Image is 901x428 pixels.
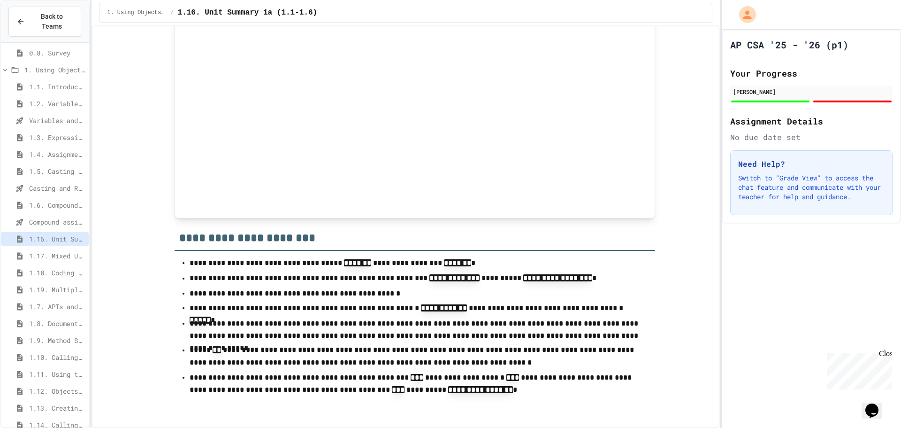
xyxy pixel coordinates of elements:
span: 1.9. Method Signatures [29,335,85,345]
span: 1.6. Compound Assignment Operators [29,200,85,210]
span: 0.8. Survey [29,48,85,58]
span: 1.4. Assignment and Input [29,149,85,159]
span: / [170,9,174,16]
h1: AP CSA '25 - '26 (p1) [730,38,848,51]
span: 1.7. APIs and Libraries [29,302,85,311]
span: Compound assignment operators - Quiz [29,217,85,227]
span: 1.16. Unit Summary 1a (1.1-1.6) [29,234,85,244]
span: Back to Teams [31,12,73,31]
span: 1.1. Introduction to Algorithms, Programming, and Compilers [29,82,85,92]
h2: Your Progress [730,67,893,80]
div: My Account [729,4,758,25]
span: 1.17. Mixed Up Code Practice 1.1-1.6 [29,251,85,261]
span: 1.3. Expressions and Output [New] [29,132,85,142]
span: 1.5. Casting and Ranges of Values [29,166,85,176]
span: 1.11. Using the Math Class [29,369,85,379]
span: 1.8. Documentation with Comments and Preconditions [29,319,85,328]
div: Chat with us now!Close [4,4,65,60]
div: [PERSON_NAME] [733,87,890,96]
iframe: chat widget [862,390,892,419]
h2: Assignment Details [730,115,893,128]
span: 1. Using Objects and Methods [107,9,167,16]
span: Variables and Data Types - Quiz [29,116,85,125]
span: 1.16. Unit Summary 1a (1.1-1.6) [178,7,318,18]
span: 1.18. Coding Practice 1a (1.1-1.6) [29,268,85,278]
span: 1.2. Variables and Data Types [29,99,85,109]
span: 1.13. Creating and Initializing Objects: Constructors [29,403,85,413]
iframe: chat widget [823,350,892,389]
span: 1.10. Calling Class Methods [29,352,85,362]
div: No due date set [730,132,893,143]
span: 1. Using Objects and Methods [24,65,85,75]
p: Switch to "Grade View" to access the chat feature and communicate with your teacher for help and ... [738,173,885,202]
button: Back to Teams [8,7,81,37]
span: 1.12. Objects - Instances of Classes [29,386,85,396]
span: 1.19. Multiple Choice Exercises for Unit 1a (1.1-1.6) [29,285,85,295]
span: Casting and Ranges of variables - Quiz [29,183,85,193]
h3: Need Help? [738,158,885,170]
